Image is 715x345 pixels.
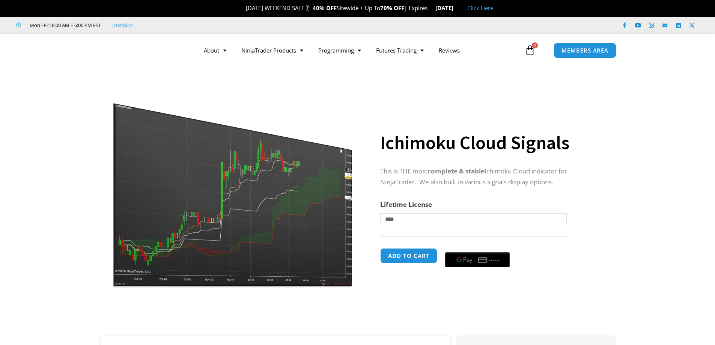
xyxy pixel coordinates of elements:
[28,21,101,30] span: Mon - Fri: 8:00 AM – 6:00 PM EST
[435,4,460,12] strong: [DATE]
[427,167,485,175] strong: complete & stable
[311,42,369,59] a: Programming
[444,247,511,248] iframe: Secure payment input frame
[380,166,599,188] p: This is THE most Ichimoku Cloud indicator for NinjaTrader. We also built in various signals displ...
[561,48,608,53] span: MEMBERS AREA
[380,200,432,209] label: Lifetime License
[313,4,337,12] strong: 40% OFF
[238,4,435,12] span: [DATE] WEEKEND SALE Sitewide + Up To | Expires
[196,42,234,59] a: About
[89,37,169,64] img: LogoAI | Affordable Indicators – NinjaTrader
[380,248,437,264] button: Add to cart
[305,5,310,11] img: 🏌️‍♂️
[380,130,599,156] h1: Ichimoku Cloud Signals
[513,39,546,61] a: 0
[369,42,431,59] a: Futures Trading
[111,21,133,30] a: Trustpilot
[428,5,434,11] img: ⌛
[554,43,616,58] a: MEMBERS AREA
[467,4,493,12] a: Click Here
[234,42,311,59] a: NinjaTrader Products
[431,42,467,59] a: Reviews
[240,5,245,11] img: 🎉
[454,5,459,11] img: 🏭
[196,42,523,59] nav: Menu
[111,80,352,288] img: Ichimuku
[445,252,510,267] button: Buy with GPay
[380,4,404,12] strong: 70% OFF
[532,42,538,48] span: 0
[490,258,501,263] text: ••••••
